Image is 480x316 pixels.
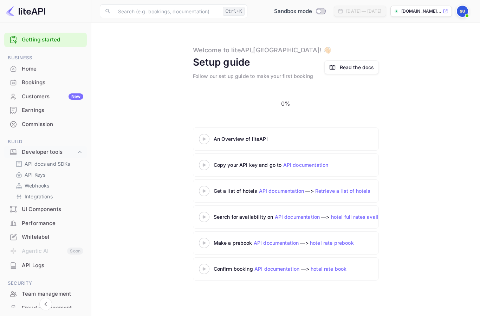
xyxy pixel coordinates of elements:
[4,118,87,131] a: Commission
[4,287,87,300] a: Team management
[4,301,87,314] a: Fraud management
[259,188,304,194] a: API documentation
[4,76,87,89] a: Bookings
[214,161,389,169] div: Copy your API key and go to
[22,79,83,87] div: Bookings
[340,64,374,71] a: Read the docs
[214,239,389,246] div: Make a prebook —>
[22,93,83,101] div: Customers
[315,188,371,194] a: Retrieve a list of hotels
[22,65,83,73] div: Home
[22,205,83,213] div: UI Components
[275,214,320,220] a: API documentation
[4,230,87,244] div: Whitelabel
[4,217,87,230] a: Performance
[13,180,84,191] div: Webhooks
[22,106,83,114] div: Earnings
[4,287,87,301] div: Team management
[15,193,81,200] a: Integrations
[114,4,220,18] input: Search (e.g. bookings, documentation)
[193,45,331,55] div: Welcome to liteAPI, [GEOGRAPHIC_DATA] ! 👋🏻
[457,6,468,17] img: Sydney Ugbeda
[4,259,87,272] a: API Logs
[331,214,394,220] a: hotel full rates availability
[271,7,329,15] div: Switch to Production mode
[193,55,251,70] div: Setup guide
[22,262,83,270] div: API Logs
[25,160,70,167] p: API docs and SDKs
[25,171,45,178] p: API Keys
[15,182,81,189] a: Webhooks
[15,171,81,178] a: API Keys
[6,6,45,17] img: LiteAPI logo
[4,203,87,216] a: UI Components
[324,60,379,74] a: Read the docs
[4,138,87,146] span: Build
[401,8,441,14] p: [DOMAIN_NAME]...
[346,8,381,14] div: [DATE] — [DATE]
[22,290,83,298] div: Team management
[310,240,354,246] a: hotel rate prebook
[254,240,299,246] a: API documentation
[4,62,87,75] a: Home
[4,279,87,287] span: Security
[4,62,87,76] div: Home
[214,187,389,195] div: Get a list of hotels —>
[13,170,84,180] div: API Keys
[13,159,84,169] div: API docs and SDKs
[39,298,52,310] button: Collapse navigation
[4,104,87,117] a: Earnings
[274,7,312,15] span: Sandbox mode
[214,265,389,272] div: Confirm booking —>
[25,193,53,200] p: Integrations
[4,90,87,104] div: CustomersNew
[15,160,81,167] a: API docs and SDKs
[22,219,83,228] div: Performance
[4,146,87,158] div: Developer tools
[4,230,87,243] a: Whitelabel
[13,191,84,202] div: Integrations
[22,148,76,156] div: Developer tools
[22,233,83,241] div: Whitelabel
[4,54,87,62] span: Business
[281,99,290,108] p: 0%
[22,304,83,312] div: Fraud management
[311,266,346,272] a: hotel rate book
[214,213,460,220] div: Search for availability on —>
[22,36,83,44] a: Getting started
[254,266,300,272] a: API documentation
[223,7,245,16] div: Ctrl+K
[4,76,87,90] div: Bookings
[4,33,87,47] div: Getting started
[214,135,389,143] div: An Overview of liteAPI
[22,120,83,129] div: Commission
[69,93,83,100] div: New
[25,182,49,189] p: Webhooks
[4,90,87,103] a: CustomersNew
[193,72,313,80] div: Follow our set up guide to make your first booking
[283,162,329,168] a: API documentation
